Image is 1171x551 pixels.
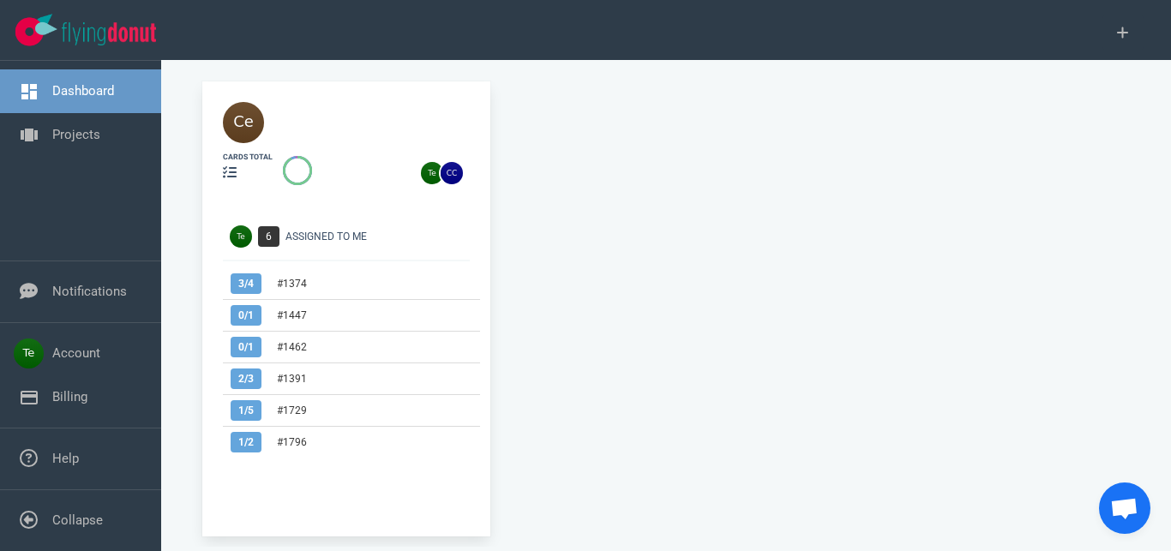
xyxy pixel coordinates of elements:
[231,368,261,389] span: 2 / 3
[258,226,279,247] span: 6
[223,102,264,143] img: 40
[277,341,307,353] a: #1462
[1099,482,1150,534] div: Chat abierto
[421,162,443,184] img: 26
[52,389,87,404] a: Billing
[285,229,480,244] div: Assigned To Me
[52,512,103,528] a: Collapse
[52,83,114,99] a: Dashboard
[277,436,307,448] a: #1796
[277,404,307,416] a: #1729
[223,152,273,163] div: cards total
[277,373,307,385] a: #1391
[231,305,261,326] span: 0 / 1
[52,451,79,466] a: Help
[52,345,100,361] a: Account
[52,127,100,142] a: Projects
[231,400,261,421] span: 1 / 5
[277,309,307,321] a: #1447
[62,22,156,45] img: Flying Donut text logo
[441,162,463,184] img: 26
[231,337,261,357] span: 0 / 1
[52,284,127,299] a: Notifications
[277,278,307,290] a: #1374
[231,432,261,452] span: 1 / 2
[230,225,252,248] img: Avatar
[231,273,261,294] span: 3 / 4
